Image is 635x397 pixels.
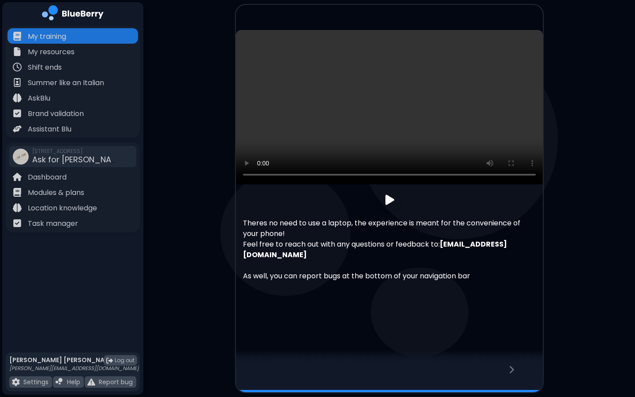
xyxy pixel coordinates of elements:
p: Help [67,378,80,386]
img: file icon [13,47,22,56]
img: file icon [13,32,22,41]
img: file icon [13,94,22,102]
img: file icon [13,63,22,71]
img: file icon [13,172,22,181]
img: file icon [13,188,22,197]
img: file icon [13,124,22,133]
p: Summer like an Italian [28,78,104,88]
img: company thumbnail [13,149,29,165]
p: My resources [28,47,75,57]
img: file icon [56,378,63,386]
img: company logo [42,5,104,23]
img: file icon [13,109,22,118]
span: Ask for [PERSON_NAME] [32,154,125,165]
p: [PERSON_NAME] [PERSON_NAME] [9,356,139,364]
p: Location knowledge [28,203,97,213]
span: Log out [115,357,134,364]
img: file icon [12,378,20,386]
span: [STREET_ADDRESS] [32,148,120,155]
p: Report bug [99,378,133,386]
p: Feel free to reach out with any questions or feedback to: As well, you can report bugs at the bot... [243,239,536,281]
p: Settings [23,378,49,386]
img: file icon [87,378,95,386]
p: Shift ends [28,62,62,73]
p: [PERSON_NAME][EMAIL_ADDRESS][DOMAIN_NAME] [9,365,139,372]
p: Assistant Blu [28,124,71,135]
img: logout [106,357,113,364]
p: Modules & plans [28,187,84,198]
p: Task manager [28,218,78,229]
img: file icon [13,78,22,87]
p: Theres no need to use a laptop, the experience is meant for the convenience of your phone! [243,218,536,239]
p: AskBlu [28,93,50,104]
img: file icon [13,219,22,228]
p: Brand validation [28,109,84,119]
p: Dashboard [28,172,67,183]
p: My training [28,31,66,42]
img: file icon [385,194,394,206]
a: [EMAIL_ADDRESS][DOMAIN_NAME] [243,239,507,260]
img: file icon [13,203,22,212]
